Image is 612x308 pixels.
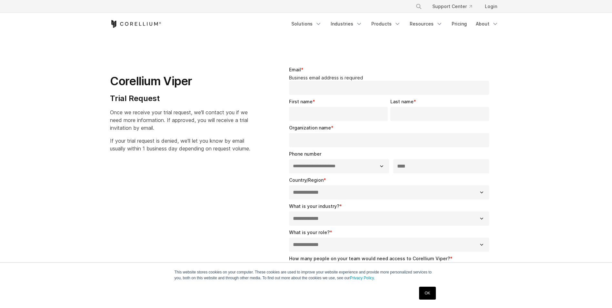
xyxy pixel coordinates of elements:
[110,138,250,152] span: If your trial request is denied, we'll let you know by email usually within 1 business day depend...
[350,276,375,280] a: Privacy Policy.
[287,18,326,30] a: Solutions
[367,18,405,30] a: Products
[175,269,438,281] p: This website stores cookies on your computer. These cookies are used to improve your website expe...
[110,94,250,103] h4: Trial Request
[289,99,313,104] span: First name
[406,18,446,30] a: Resources
[448,18,471,30] a: Pricing
[289,177,324,183] span: Country/Region
[327,18,366,30] a: Industries
[289,67,301,72] span: Email
[408,1,502,12] div: Navigation Menu
[419,287,436,300] a: OK
[289,230,330,235] span: What is your role?
[110,74,250,88] h1: Corellium Viper
[390,99,414,104] span: Last name
[110,109,248,131] span: Once we receive your trial request, we'll contact you if we need more information. If approved, y...
[480,1,502,12] a: Login
[289,125,331,130] span: Organization name
[110,20,161,28] a: Corellium Home
[289,256,450,261] span: How many people on your team would need access to Corellium Viper?
[289,203,339,209] span: What is your industry?
[427,1,477,12] a: Support Center
[413,1,425,12] button: Search
[472,18,502,30] a: About
[287,18,502,30] div: Navigation Menu
[289,151,321,157] span: Phone number
[289,75,492,81] legend: Business email address is required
